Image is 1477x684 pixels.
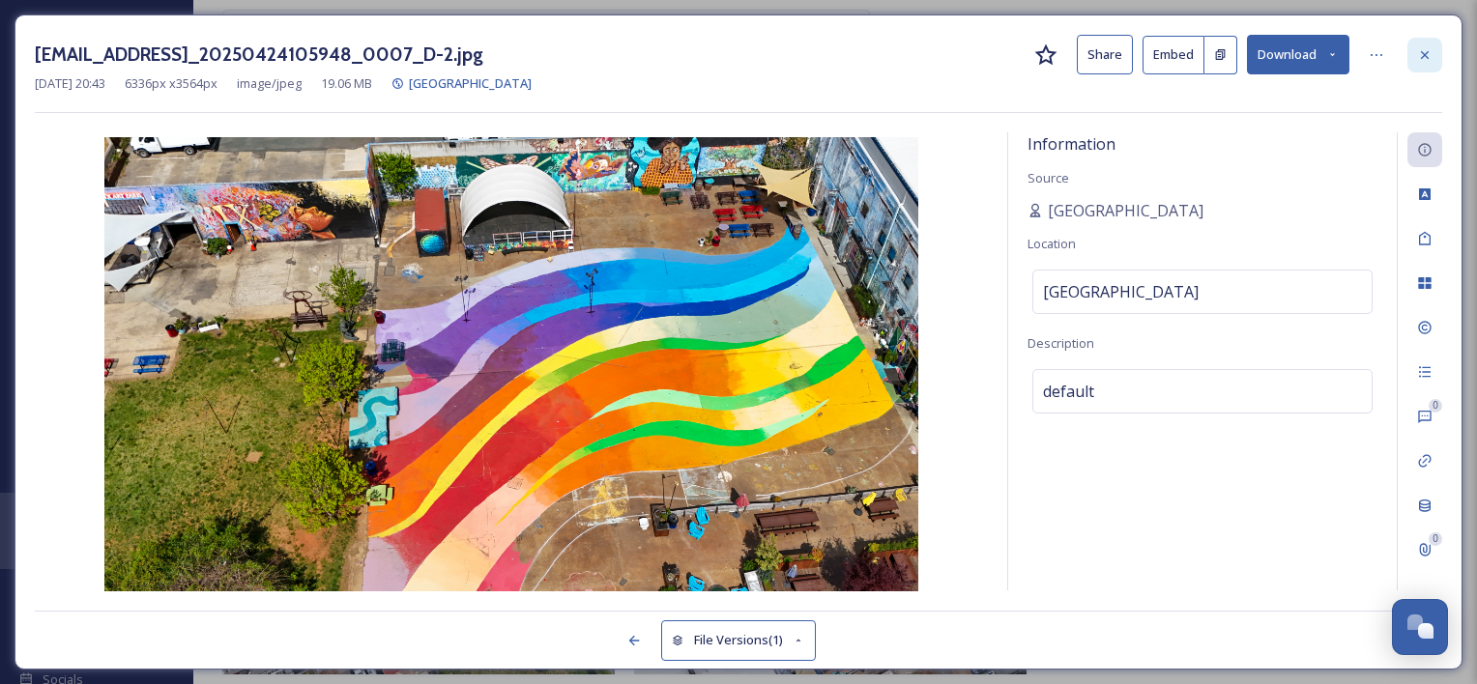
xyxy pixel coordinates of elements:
[1429,532,1442,546] div: 0
[35,137,988,595] img: info%40ixartpark.org-DJI_20250424105948_0007_D-2.jpg
[661,620,816,660] button: File Versions(1)
[321,74,372,93] span: 19.06 MB
[125,74,217,93] span: 6336 px x 3564 px
[237,74,302,93] span: image/jpeg
[1392,599,1448,655] button: Open Chat
[1143,36,1204,74] button: Embed
[1028,235,1076,252] span: Location
[1048,199,1203,222] span: [GEOGRAPHIC_DATA]
[1077,35,1133,74] button: Share
[1028,334,1094,352] span: Description
[1028,169,1069,186] span: Source
[35,41,483,69] h3: [EMAIL_ADDRESS]_20250424105948_0007_D-2.jpg
[1043,380,1094,403] span: default
[1429,399,1442,413] div: 0
[1043,280,1199,303] span: [GEOGRAPHIC_DATA]
[409,74,532,92] span: [GEOGRAPHIC_DATA]
[1247,35,1349,74] button: Download
[35,74,105,93] span: [DATE] 20:43
[1028,133,1115,155] span: Information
